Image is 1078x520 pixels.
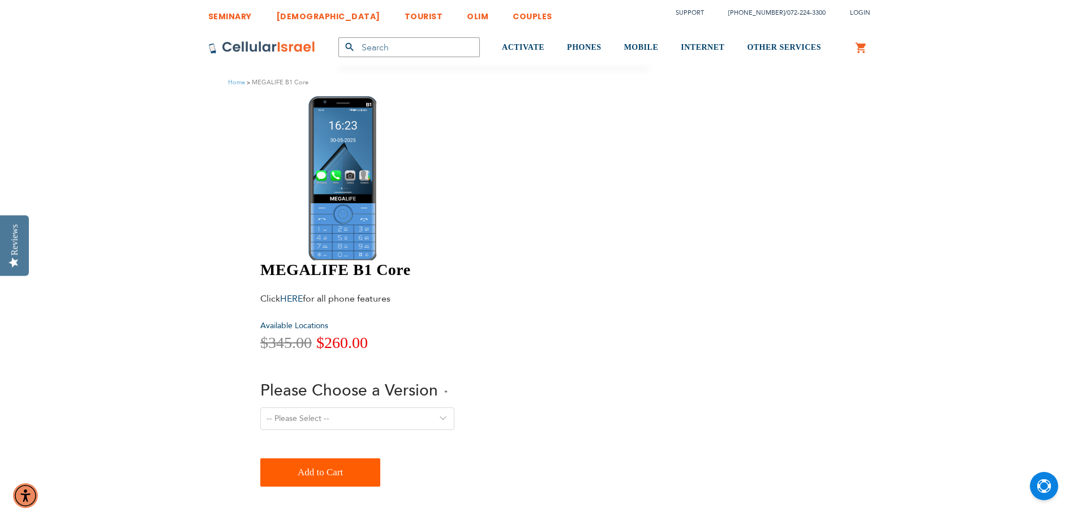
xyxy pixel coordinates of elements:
[208,41,316,54] img: Cellular Israel Logo
[228,78,245,87] a: Home
[208,3,252,24] a: SEMINARY
[681,43,724,51] span: INTERNET
[260,260,657,280] h1: MEGALIFE B1 Core
[13,483,38,508] div: Accessibility Menu
[787,8,826,17] a: 072-224-3300
[260,320,328,331] a: Available Locations
[717,5,826,21] li: /
[681,27,724,69] a: INTERNET
[298,461,343,484] span: Add to Cart
[513,3,552,24] a: COUPLES
[502,27,544,69] a: ACTIVATE
[850,8,870,17] span: Login
[624,27,659,69] a: MOBILE
[308,96,376,260] img: MEGALIFE B1 Core
[747,43,821,51] span: OTHER SERVICES
[405,3,443,24] a: TOURIST
[280,293,303,305] a: HERE
[502,43,544,51] span: ACTIVATE
[260,334,312,351] span: $345.00
[467,3,488,24] a: OLIM
[624,43,659,51] span: MOBILE
[747,27,821,69] a: OTHER SERVICES
[567,27,602,69] a: PHONES
[276,3,380,24] a: [DEMOGRAPHIC_DATA]
[260,458,380,487] button: Add to Cart
[10,224,20,255] div: Reviews
[676,8,704,17] a: Support
[567,43,602,51] span: PHONES
[316,334,368,351] span: $260.00
[728,8,785,17] a: [PHONE_NUMBER]
[260,380,438,401] span: Please Choose a Version
[338,37,480,57] input: Search
[260,293,436,305] div: Click for all phone features
[245,77,308,88] li: MEGALIFE B1 Core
